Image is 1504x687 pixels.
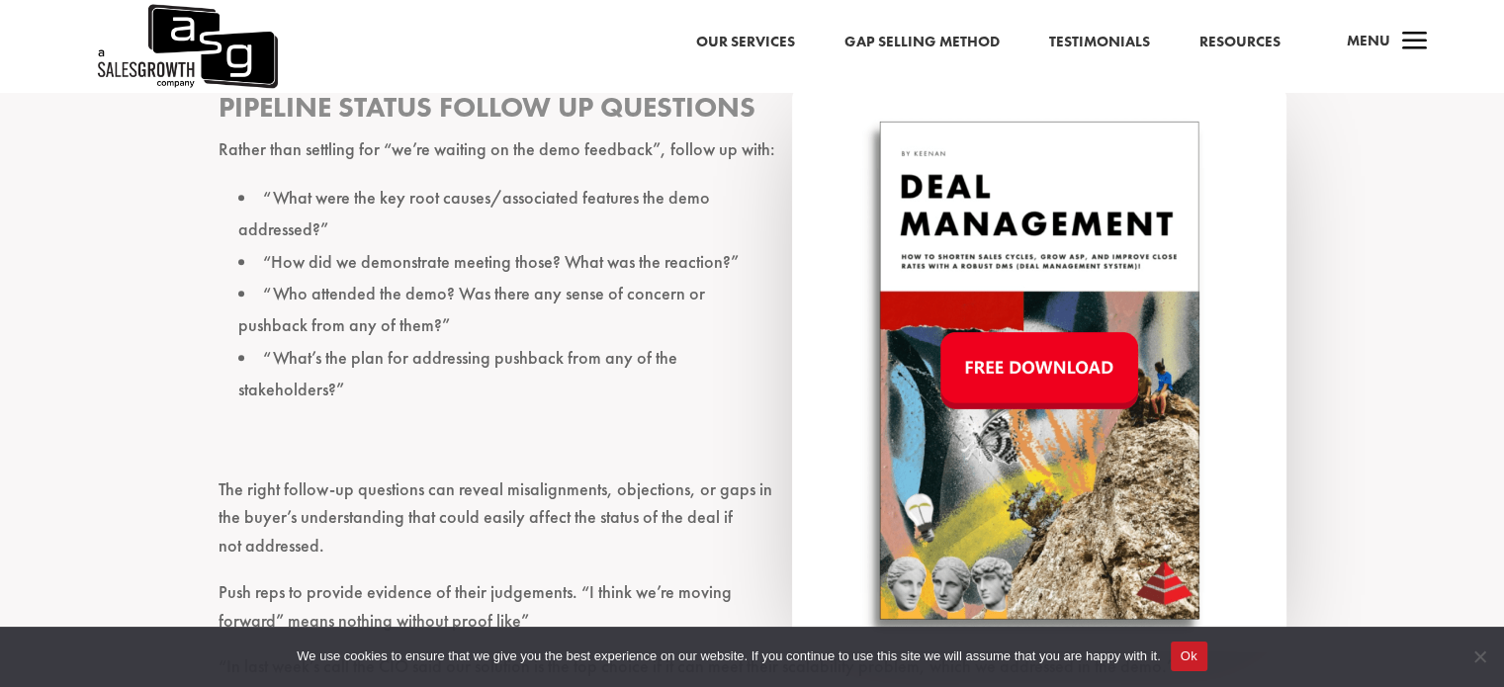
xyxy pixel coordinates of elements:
[1469,646,1489,666] span: No
[1199,30,1281,55] a: Resources
[297,646,1160,666] span: We use cookies to ensure that we give you the best experience on our website. If you continue to ...
[238,182,1286,246] li: “What were the key root causes/associated features the demo addressed?”
[238,246,1286,278] li: “How did we demonstrate meeting those? What was the reaction?”
[1347,31,1390,50] span: Menu
[1049,30,1150,55] a: Testimonials
[219,89,1286,135] h3: Pipeline Status Follow Up Questions
[1395,23,1435,62] span: a
[844,30,1000,55] a: Gap Selling Method
[219,135,1286,182] p: Rather than settling for “we’re waiting on the demo feedback”, follow up with:
[238,278,1286,342] li: “Who attended the demo? Was there any sense of concern or pushback from any of them?”
[1171,642,1207,671] button: Ok
[219,475,1286,578] p: The right follow-up questions can reveal misalignments, objections, or gaps in the buyer’s unders...
[219,578,1286,653] p: Push reps to provide evidence of their judgements. “I think we’re moving forward” means nothing w...
[696,30,795,55] a: Our Services
[238,342,1286,406] li: “What’s the plan for addressing pushback from any of the stakeholders?”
